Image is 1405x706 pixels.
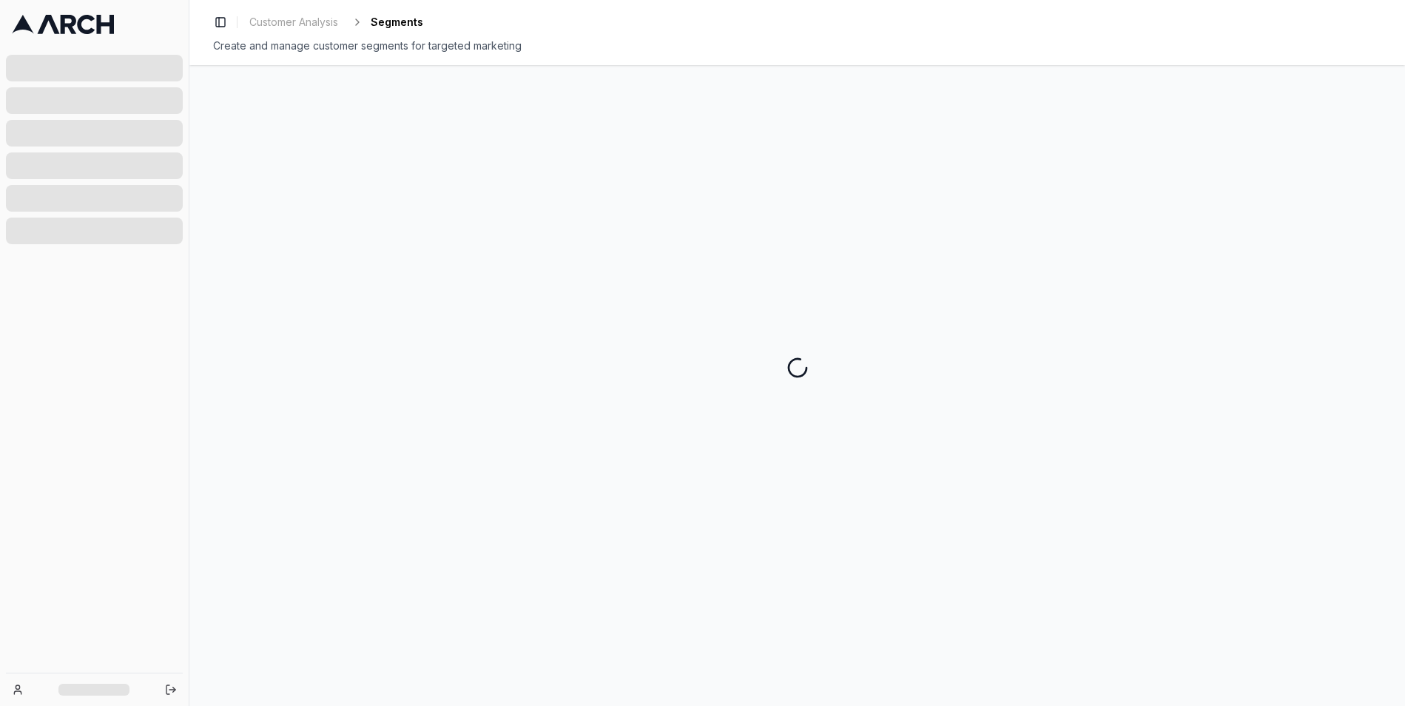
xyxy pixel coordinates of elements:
a: Customer Analysis [243,12,344,33]
button: Log out [161,679,181,700]
div: Create and manage customer segments for targeted marketing [213,38,1381,53]
span: Segments [371,15,423,30]
span: Customer Analysis [249,15,338,30]
nav: breadcrumb [243,12,423,33]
